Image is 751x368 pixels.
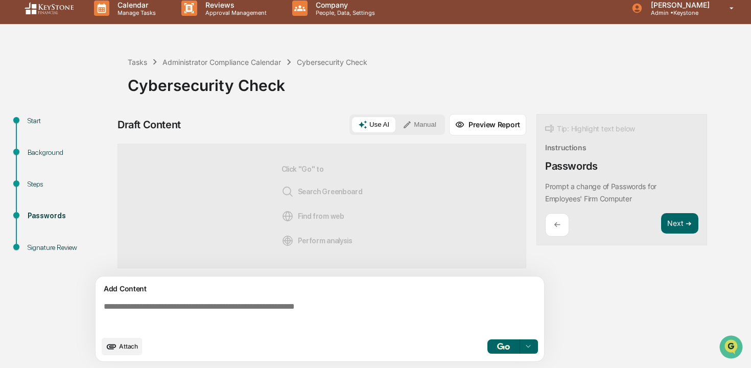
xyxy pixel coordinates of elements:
[6,144,68,163] a: 🔎Data Lookup
[197,9,272,16] p: Approval Management
[497,343,509,350] img: Go
[281,186,294,198] img: Search
[102,173,124,181] span: Pylon
[308,1,380,9] p: Company
[70,125,131,143] a: 🗄️Attestations
[25,2,74,15] img: logo
[10,78,29,97] img: 1746055101610-c473b297-6a78-478c-a979-82029cc54cd1
[28,116,111,126] div: Start
[545,182,656,203] p: Prompt a change of Passwords for Employees' Firm Computer
[174,81,186,94] button: Start new chat
[162,58,281,66] div: Administrator Compliance Calendar
[128,58,147,66] div: Tasks
[281,186,363,198] span: Search Greenboard
[487,339,520,354] button: Go
[35,88,129,97] div: We're available if you need us!
[102,338,142,355] button: upload document
[281,160,363,251] div: Click "Go" to
[545,160,597,172] div: Passwords
[20,129,66,139] span: Preclearance
[281,235,294,247] img: Analysis
[308,9,380,16] p: People, Data, Settings
[72,173,124,181] a: Powered byPylon
[396,117,442,132] button: Manual
[28,211,111,221] div: Passwords
[281,210,344,222] span: Find from web
[118,119,181,131] div: Draft Content
[74,130,82,138] div: 🗄️
[20,148,64,158] span: Data Lookup
[643,1,715,9] p: [PERSON_NAME]
[661,213,698,234] button: Next ➔
[554,220,560,229] p: ←
[281,210,294,222] img: Web
[449,114,526,135] button: Preview Report
[297,58,367,66] div: Cybersecurity Check
[718,334,746,362] iframe: Open customer support
[28,179,111,190] div: Steps
[28,242,111,253] div: Signature Review
[109,9,161,16] p: Manage Tasks
[10,21,186,38] p: How can we help?
[10,149,18,157] div: 🔎
[28,147,111,158] div: Background
[35,78,168,88] div: Start new chat
[643,9,715,16] p: Admin • Keystone
[119,342,138,350] span: Attach
[197,1,272,9] p: Reviews
[545,123,635,135] div: Tip: Highlight text below
[352,117,395,132] button: Use AI
[10,130,18,138] div: 🖐️
[109,1,161,9] p: Calendar
[6,125,70,143] a: 🖐️Preclearance
[128,68,746,95] div: Cybersecurity Check
[102,283,538,295] div: Add Content
[281,235,353,247] span: Perform analysis
[545,143,586,152] div: Instructions
[84,129,127,139] span: Attestations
